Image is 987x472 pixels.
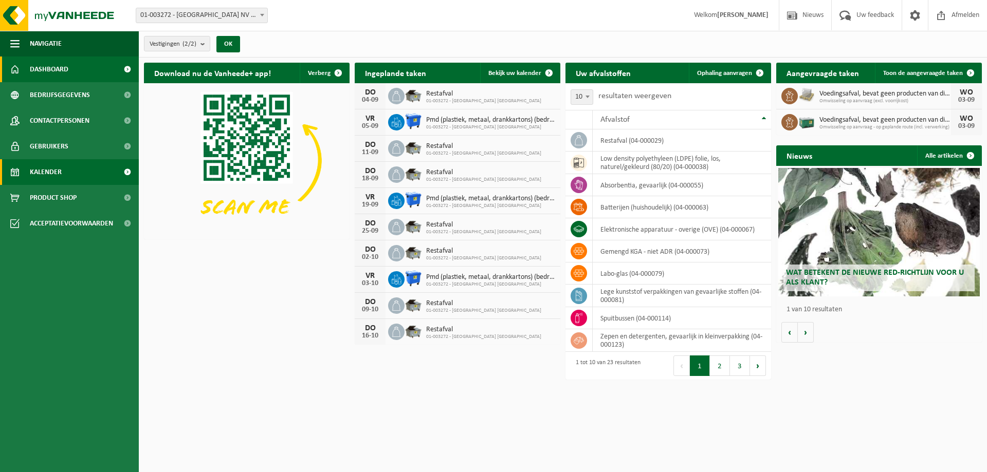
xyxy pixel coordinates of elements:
span: Contactpersonen [30,108,89,134]
img: WB-5000-GAL-GY-01 [405,86,422,104]
img: WB-1100-HPE-BE-01 [405,191,422,209]
div: DO [360,141,380,149]
div: DO [360,324,380,332]
span: 01-003272 - [GEOGRAPHIC_DATA] [GEOGRAPHIC_DATA] [426,308,541,314]
span: Restafval [426,299,541,308]
span: Bekijk uw kalender [488,70,541,77]
a: Wat betekent de nieuwe RED-richtlijn voor u als klant? [778,168,980,296]
a: Ophaling aanvragen [689,63,770,83]
button: Vestigingen(2/2) [144,36,210,51]
img: WB-5000-GAL-GY-01 [405,296,422,313]
span: Pmd (plastiek, metaal, drankkartons) (bedrijven) [426,116,555,124]
count: (2/2) [182,41,196,47]
div: DO [360,88,380,97]
div: 16-10 [360,332,380,339]
span: Wat betekent de nieuwe RED-richtlijn voor u als klant? [786,269,964,287]
div: VR [360,272,380,280]
span: 01-003272 - [GEOGRAPHIC_DATA] [GEOGRAPHIC_DATA] [426,150,541,157]
div: DO [360,246,380,254]
a: Alle artikelen [917,145,981,166]
span: 01-003272 - BELGOSUC NV - BEERNEM [136,8,268,23]
h2: Nieuws [776,145,822,165]
span: 01-003272 - [GEOGRAPHIC_DATA] [GEOGRAPHIC_DATA] [426,281,555,288]
span: 01-003272 - [GEOGRAPHIC_DATA] [GEOGRAPHIC_DATA] [426,124,555,130]
img: WB-1100-HPE-BE-01 [405,112,422,130]
h2: Ingeplande taken [355,63,436,83]
span: Vestigingen [150,36,196,52]
span: Toon de aangevraagde taken [883,70,963,77]
span: Pmd (plastiek, metaal, drankkartons) (bedrijven) [426,195,555,203]
h2: Aangevraagde taken [776,63,869,83]
button: Vorige [781,322,798,343]
strong: [PERSON_NAME] [717,11,769,19]
td: zepen en detergenten, gevaarlijk in kleinverpakking (04-000123) [593,329,771,352]
span: Product Shop [30,185,77,211]
button: 1 [690,355,710,376]
img: LP-PA-00000-WDN-11 [798,86,815,104]
span: Afvalstof [600,116,630,124]
h2: Download nu de Vanheede+ app! [144,63,281,83]
span: 01-003272 - [GEOGRAPHIC_DATA] [GEOGRAPHIC_DATA] [426,177,541,183]
td: restafval (04-000029) [593,129,771,152]
span: Acceptatievoorwaarden [30,211,113,236]
td: lege kunststof verpakkingen van gevaarlijke stoffen (04-000081) [593,285,771,307]
span: Restafval [426,221,541,229]
span: 01-003272 - BELGOSUC NV - BEERNEM [136,8,267,23]
img: WB-5000-GAL-GY-01 [405,165,422,182]
div: 02-10 [360,254,380,261]
img: WB-5000-GAL-GY-01 [405,217,422,235]
div: WO [956,88,977,97]
div: 03-09 [956,97,977,104]
div: 03-10 [360,280,380,287]
span: Restafval [426,90,541,98]
td: gemengd KGA - niet ADR (04-000073) [593,240,771,262]
span: Dashboard [30,56,68,82]
div: DO [360,298,380,306]
span: Restafval [426,168,541,177]
button: Verberg [300,63,349,83]
img: PB-LB-0680-HPE-GN-01 [798,112,815,130]
button: Volgende [798,322,814,343]
img: WB-5000-GAL-GY-01 [405,243,422,261]
div: DO [360,167,380,175]
span: Ophaling aanvragen [697,70,752,77]
td: elektronische apparatuur - overige (OVE) (04-000067) [593,218,771,240]
span: Voedingsafval, bevat geen producten van dierlijke oorsprong, gemengde verpakking... [819,90,951,98]
span: Omwisseling op aanvraag - op geplande route (incl. verwerking) [819,124,951,130]
label: resultaten weergeven [598,92,671,100]
div: VR [360,115,380,123]
span: Pmd (plastiek, metaal, drankkartons) (bedrijven) [426,273,555,281]
div: DO [360,219,380,228]
span: Restafval [426,142,541,150]
td: labo-glas (04-000079) [593,262,771,285]
td: absorbentia, gevaarlijk (04-000055) [593,174,771,196]
button: Previous [673,355,690,376]
span: Restafval [426,326,541,334]
div: 18-09 [360,175,380,182]
span: 01-003272 - [GEOGRAPHIC_DATA] [GEOGRAPHIC_DATA] [426,203,555,209]
button: OK [216,36,240,52]
span: Verberg [308,70,331,77]
button: 2 [710,355,730,376]
span: Bedrijfsgegevens [30,82,90,108]
span: 01-003272 - [GEOGRAPHIC_DATA] [GEOGRAPHIC_DATA] [426,229,541,235]
div: VR [360,193,380,201]
span: Voedingsafval, bevat geen producten van dierlijke oorsprong, gemengde verpakking... [819,116,951,124]
img: Download de VHEPlus App [144,83,350,237]
div: 19-09 [360,201,380,209]
span: 01-003272 - [GEOGRAPHIC_DATA] [GEOGRAPHIC_DATA] [426,98,541,104]
span: Navigatie [30,31,62,56]
button: Next [750,355,766,376]
img: WB-5000-GAL-GY-01 [405,322,422,339]
p: 1 van 10 resultaten [787,306,977,313]
td: batterijen (huishoudelijk) (04-000063) [593,196,771,218]
a: Bekijk uw kalender [480,63,559,83]
span: Kalender [30,159,62,185]
span: Omwisseling op aanvraag (excl. voorrijkost) [819,98,951,104]
button: 3 [730,355,750,376]
span: 01-003272 - [GEOGRAPHIC_DATA] [GEOGRAPHIC_DATA] [426,334,541,340]
div: 1 tot 10 van 23 resultaten [571,354,641,377]
td: spuitbussen (04-000114) [593,307,771,329]
span: 10 [571,90,593,104]
span: 01-003272 - [GEOGRAPHIC_DATA] [GEOGRAPHIC_DATA] [426,255,541,261]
